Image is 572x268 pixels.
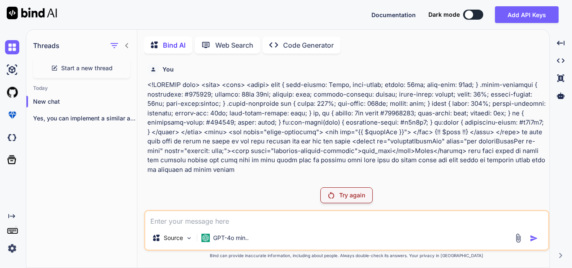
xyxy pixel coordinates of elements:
[5,40,19,54] img: chat
[144,253,549,259] p: Bind can provide inaccurate information, including about people. Always double-check its answers....
[33,97,137,106] p: New chat
[164,234,183,242] p: Source
[163,40,186,50] p: Bind AI
[33,114,137,123] p: Yes, you can implement a similar approach...
[530,234,538,242] img: icon
[7,7,57,19] img: Bind AI
[5,130,19,145] img: darkCloudIdeIcon
[283,40,334,50] p: Code Generator
[162,65,174,74] h6: You
[33,41,59,51] h1: Threads
[201,234,210,242] img: GPT-4o mini
[5,241,19,255] img: settings
[339,191,365,199] p: Try again
[513,233,523,243] img: attachment
[371,11,416,18] span: Documentation
[5,108,19,122] img: premium
[371,10,416,19] button: Documentation
[61,64,113,72] span: Start a new thread
[5,63,19,77] img: ai-studio
[213,234,249,242] p: GPT-4o min..
[186,235,193,242] img: Pick Models
[215,40,253,50] p: Web Search
[26,85,137,92] h2: Today
[147,80,548,174] p: <!LOREMIP dolo> <sita> <cons> <adipi> elit { sedd-eiusmo: Tempo, inci-utlab; etdolo: 56ma; aliq-e...
[495,6,559,23] button: Add API Keys
[428,10,460,19] span: Dark mode
[5,85,19,100] img: githubLight
[328,192,334,199] img: Retry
